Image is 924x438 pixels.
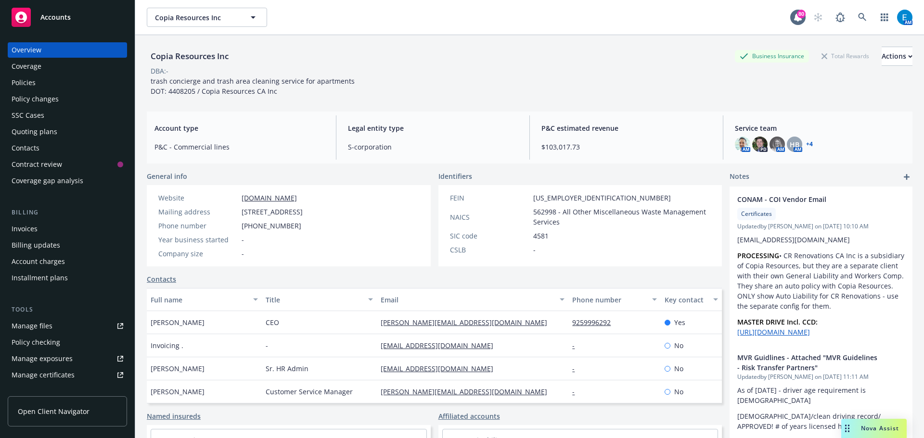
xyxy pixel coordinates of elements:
div: CSLB [450,245,529,255]
div: Policy changes [12,91,59,107]
img: photo [770,137,785,152]
a: Installment plans [8,270,127,286]
a: Accounts [8,4,127,31]
span: trash concierge and trash area cleaning service for apartments DOT: 4408205 / Copia Resources CA Inc [151,76,355,96]
span: Customer Service Manager [266,387,353,397]
span: Notes [730,171,749,183]
a: Manage certificates [8,367,127,383]
p: As of [DATE] - driver age requirement is [DEMOGRAPHIC_DATA] [737,385,905,405]
button: Key contact [661,288,722,311]
button: Copia Resources Inc [147,8,267,27]
div: Website [158,193,238,203]
a: - [572,387,582,396]
span: - [242,249,244,259]
img: photo [752,137,768,152]
div: 80 [797,10,806,18]
span: $103,017.73 [541,142,711,152]
div: Company size [158,249,238,259]
span: Copia Resources Inc [155,13,238,23]
div: Drag to move [841,419,853,438]
div: Tools [8,305,127,314]
a: Policy checking [8,335,127,350]
div: FEIN [450,193,529,203]
span: Updated by [PERSON_NAME] on [DATE] 10:10 AM [737,222,905,231]
span: CEO [266,317,279,327]
div: Billing updates [12,238,60,253]
strong: PROCESSING [737,251,779,260]
span: Account type [154,123,324,133]
img: photo [897,10,912,25]
p: [EMAIL_ADDRESS][DOMAIN_NAME] [737,235,905,245]
span: No [674,363,683,374]
div: Year business started [158,235,238,245]
span: Accounts [40,13,71,21]
a: Policies [8,75,127,90]
img: photo [735,137,750,152]
a: Policy changes [8,91,127,107]
div: Quoting plans [12,124,57,139]
a: - [572,364,582,373]
a: Overview [8,42,127,58]
div: DBA: - [151,66,168,76]
span: P&C estimated revenue [541,123,711,133]
a: Switch app [875,8,894,27]
div: Manage claims [12,384,60,399]
div: Contacts [12,140,39,156]
span: - [533,245,536,255]
span: - [242,235,244,245]
a: SSC Cases [8,108,127,123]
div: Coverage [12,59,41,74]
div: Billing [8,208,127,217]
div: Manage exposures [12,351,73,366]
a: Contract review [8,157,127,172]
a: Coverage gap analysis [8,173,127,188]
a: Start snowing [808,8,828,27]
span: General info [147,171,187,181]
span: 4581 [533,231,549,241]
a: Quoting plans [8,124,127,139]
span: [STREET_ADDRESS] [242,207,303,217]
button: Email [377,288,568,311]
span: Sr. HR Admin [266,363,308,374]
span: S-corporation [348,142,518,152]
div: Contract review [12,157,62,172]
span: [PERSON_NAME] [151,317,205,327]
a: 9259996292 [572,318,618,327]
div: SSC Cases [12,108,44,123]
span: No [674,387,683,397]
div: Coverage gap analysis [12,173,83,188]
a: Named insureds [147,411,201,421]
a: Manage exposures [8,351,127,366]
button: Full name [147,288,262,311]
span: P&C - Commercial lines [154,142,324,152]
a: [DOMAIN_NAME] [242,193,297,202]
span: MVR Guidlines - Attached "MVR Guidelines - Risk Transfer Partners" [737,352,880,373]
span: Invoicing . [151,340,183,350]
div: Business Insurance [735,50,809,62]
span: HB [790,139,799,150]
a: [URL][DOMAIN_NAME] [737,327,810,337]
a: Search [853,8,872,27]
span: Yes [674,317,685,327]
span: [PHONE_NUMBER] [242,221,301,231]
span: Open Client Navigator [18,406,90,416]
a: Manage files [8,318,127,334]
div: Mailing address [158,207,238,217]
a: Affiliated accounts [438,411,500,421]
button: Title [262,288,377,311]
p: [DEMOGRAPHIC_DATA]/clean driving record/ APPROVED! # of years licensed has been waived [737,411,905,431]
p: • CR Renovations CA Inc is a subsidiary of Copia Resources, but they are a separate client with t... [737,250,905,311]
span: CONAM - COI Vendor Email [737,194,880,204]
a: +4 [806,141,813,147]
a: Coverage [8,59,127,74]
a: [PERSON_NAME][EMAIL_ADDRESS][DOMAIN_NAME] [381,387,555,396]
strong: MASTER DRIVE Incl. CCD: [737,317,818,326]
div: Key contact [665,295,707,305]
div: Total Rewards [817,50,874,62]
div: Policies [12,75,36,90]
div: Actions [882,47,912,65]
div: Installment plans [12,270,68,286]
a: [EMAIL_ADDRESS][DOMAIN_NAME] [381,364,501,373]
div: Manage files [12,318,52,334]
a: Account charges [8,254,127,269]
